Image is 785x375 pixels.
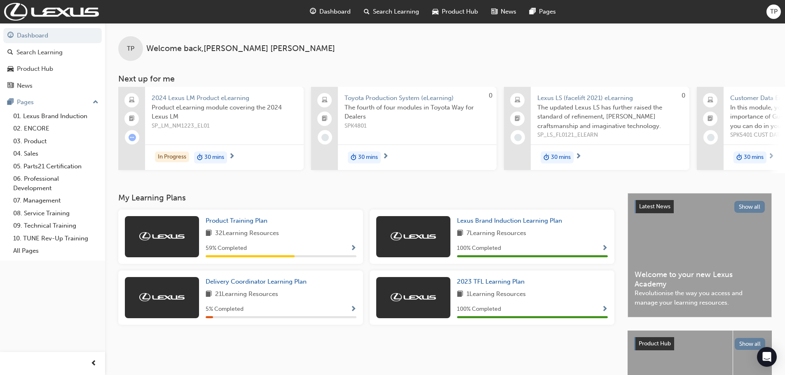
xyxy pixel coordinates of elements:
button: DashboardSearch LearningProduct HubNews [3,26,102,95]
span: duration-icon [197,152,203,163]
button: Show Progress [350,243,356,254]
span: 30 mins [358,153,378,162]
span: guage-icon [310,7,316,17]
span: laptop-icon [322,95,328,106]
img: Trak [391,293,436,301]
a: Delivery Coordinator Learning Plan [206,277,310,286]
span: 30 mins [744,153,764,162]
a: 2023 TFL Learning Plan [457,277,528,286]
span: booktick-icon [129,114,135,124]
span: laptop-icon [129,95,135,106]
span: 30 mins [551,153,571,162]
span: Show Progress [350,245,356,252]
span: search-icon [364,7,370,17]
span: 2024 Lexus LM Product eLearning [152,93,297,103]
span: 2023 TFL Learning Plan [457,278,525,285]
button: Show Progress [350,304,356,314]
span: search-icon [7,49,13,56]
span: learningRecordVerb_ATTEMPT-icon [129,134,136,141]
span: Product Hub [442,7,478,16]
img: Trak [391,232,436,240]
span: laptop-icon [515,95,520,106]
a: Latest NewsShow all [635,200,765,213]
span: Toyota Production System (eLearning) [344,93,490,103]
span: 5 % Completed [206,305,244,314]
span: prev-icon [91,359,97,369]
span: duration-icon [736,152,742,163]
button: Show all [734,201,765,213]
span: Revolutionise the way you access and manage your learning resources. [635,289,765,307]
img: Trak [139,232,185,240]
a: guage-iconDashboard [303,3,357,20]
a: Latest NewsShow allWelcome to your new Lexus AcademyRevolutionise the way you access and manage y... [628,193,772,317]
img: Trak [4,3,99,21]
span: book-icon [206,228,212,239]
span: 0 [489,92,492,99]
span: next-icon [575,153,581,161]
img: Trak [139,293,185,301]
button: Show Progress [602,243,608,254]
div: Open Intercom Messenger [757,347,777,367]
span: Pages [539,7,556,16]
span: The updated Lexus LS has further raised the standard of refinement, [PERSON_NAME] craftsmanship a... [537,103,683,131]
a: 0Lexus LS (facelift 2021) eLearningThe updated Lexus LS has further raised the standard of refine... [504,87,689,170]
div: In Progress [155,151,189,163]
span: next-icon [768,153,774,161]
span: guage-icon [7,32,14,40]
span: book-icon [206,289,212,300]
a: 06. Professional Development [10,172,102,194]
span: Lexus LS (facelift 2021) eLearning [537,93,683,103]
a: All Pages [10,245,102,257]
span: SPK4801 [344,121,490,131]
a: 02. ENCORE [10,122,102,135]
span: 100 % Completed [457,305,501,314]
div: Search Learning [16,48,63,57]
span: up-icon [93,97,98,108]
a: 05. Parts21 Certification [10,160,102,173]
a: 03. Product [10,135,102,148]
span: Delivery Coordinator Learning Plan [206,278,307,285]
a: 04. Sales [10,147,102,160]
a: 09. Technical Training [10,219,102,232]
span: news-icon [491,7,497,17]
span: Welcome to your new Lexus Academy [635,270,765,289]
a: news-iconNews [485,3,523,20]
span: laptop-icon [708,95,713,106]
span: Show Progress [602,306,608,313]
span: Product Training Plan [206,217,267,224]
span: 100 % Completed [457,244,501,253]
a: Product Hub [3,61,102,77]
span: learningRecordVerb_NONE-icon [514,134,522,141]
span: booktick-icon [708,114,713,124]
span: Dashboard [319,7,351,16]
span: The fourth of four modules in Toyota Way for Dealers [344,103,490,121]
div: Product Hub [17,64,53,74]
span: duration-icon [351,152,356,163]
span: Welcome back , [PERSON_NAME] [PERSON_NAME] [146,44,335,54]
span: Latest News [639,203,670,210]
span: 30 mins [204,153,224,162]
span: 7 Learning Resources [466,228,526,239]
div: News [17,81,33,91]
a: 0Toyota Production System (eLearning)The fourth of four modules in Toyota Way for DealersSPK4801d... [311,87,497,170]
span: SP_LM_NM1223_EL01 [152,121,297,131]
a: 10. TUNE Rev-Up Training [10,232,102,245]
a: Product Training Plan [206,216,271,226]
span: booktick-icon [322,114,328,124]
span: 59 % Completed [206,244,247,253]
button: Show Progress [602,304,608,314]
span: News [501,7,516,16]
span: 32 Learning Resources [215,228,279,239]
button: Pages [3,95,102,110]
a: 08. Service Training [10,207,102,220]
button: TP [766,5,781,19]
h3: My Learning Plans [118,193,614,203]
span: Lexus Brand Induction Learning Plan [457,217,562,224]
a: Search Learning [3,45,102,60]
span: car-icon [7,65,14,73]
span: 1 Learning Resources [466,289,526,300]
span: Product eLearning module covering the 2024 Lexus LM [152,103,297,121]
a: car-iconProduct Hub [426,3,485,20]
a: News [3,78,102,93]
